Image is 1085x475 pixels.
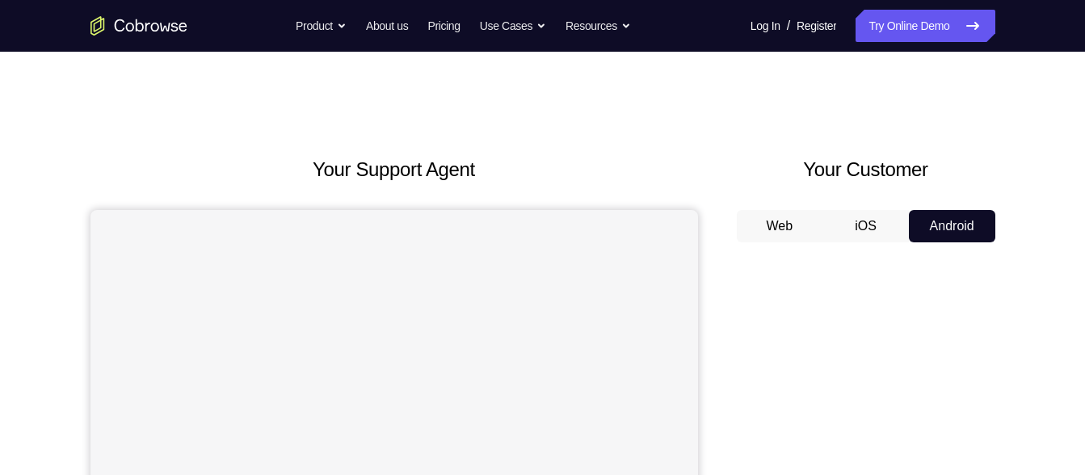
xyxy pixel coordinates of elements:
a: Log In [751,10,780,42]
button: iOS [822,210,909,242]
button: Resources [566,10,631,42]
button: Web [737,210,823,242]
a: Go to the home page [90,16,187,36]
h2: Your Support Agent [90,155,698,184]
a: About us [366,10,408,42]
button: Product [296,10,347,42]
span: / [787,16,790,36]
a: Register [797,10,836,42]
button: Android [909,210,995,242]
a: Pricing [427,10,460,42]
a: Try Online Demo [856,10,995,42]
button: Use Cases [480,10,546,42]
h2: Your Customer [737,155,995,184]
